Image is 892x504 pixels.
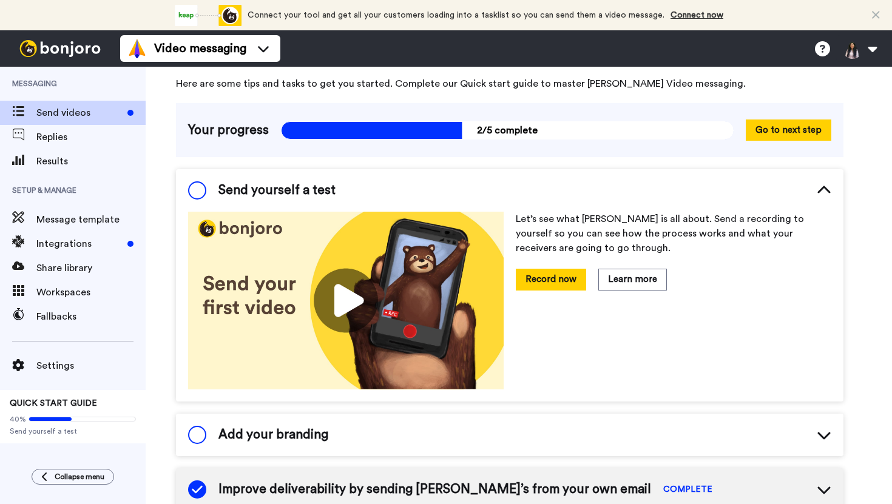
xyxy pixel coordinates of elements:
[516,212,831,255] p: Let’s see what [PERSON_NAME] is all about. Send a recording to yourself so you can see how the pr...
[188,212,504,389] img: 178eb3909c0dc23ce44563bdb6dc2c11.jpg
[663,483,712,496] span: COMPLETE
[154,40,246,57] span: Video messaging
[188,121,269,139] span: Your progress
[598,269,667,290] button: Learn more
[218,480,651,499] span: Improve deliverability by sending [PERSON_NAME]’s from your own email
[36,106,123,120] span: Send videos
[746,119,831,141] button: Go to next step
[516,269,586,290] button: Record now
[10,399,97,408] span: QUICK START GUIDE
[36,212,146,227] span: Message template
[36,285,146,300] span: Workspaces
[36,261,146,275] span: Share library
[218,426,328,444] span: Add your branding
[175,5,242,26] div: animation
[176,76,843,91] span: Here are some tips and tasks to get you started. Complete our Quick start guide to master [PERSON...
[36,237,123,251] span: Integrations
[36,309,146,324] span: Fallbacks
[32,469,114,485] button: Collapse menu
[36,358,146,373] span: Settings
[36,154,146,169] span: Results
[10,426,136,436] span: Send yourself a test
[671,11,723,19] a: Connect now
[248,11,664,19] span: Connect your tool and get all your customers loading into a tasklist so you can send them a video...
[281,121,734,139] span: 2/5 complete
[36,130,146,144] span: Replies
[127,39,147,58] img: vm-color.svg
[218,181,336,200] span: Send yourself a test
[10,414,26,424] span: 40%
[55,472,104,482] span: Collapse menu
[15,40,106,57] img: bj-logo-header-white.svg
